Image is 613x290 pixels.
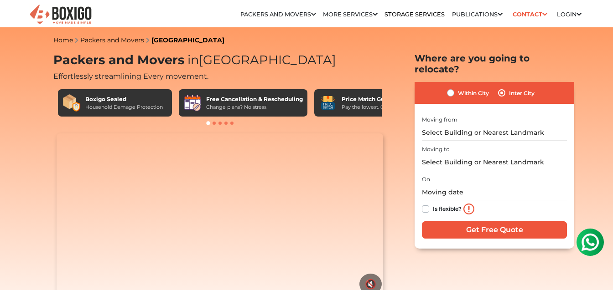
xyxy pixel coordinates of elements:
div: Pay the lowest. Guaranteed! [342,103,411,111]
label: Within City [458,87,489,98]
label: Moving to [422,145,450,153]
label: On [422,175,430,183]
span: Effortlessly streamlining Every movement. [53,72,208,81]
input: Select Building or Nearest Landmark [422,125,567,141]
div: Household Damage Protection [85,103,163,111]
a: Login [557,11,582,18]
h1: Packers and Movers [53,53,386,68]
input: Moving date [422,184,567,200]
a: [GEOGRAPHIC_DATA] [151,36,224,44]
img: whatsapp-icon.svg [9,9,27,27]
label: Moving from [422,116,457,124]
div: Free Cancellation & Rescheduling [206,95,303,103]
h2: Where are you going to relocate? [415,53,574,75]
span: in [187,52,199,67]
label: Is flexible? [433,204,462,213]
img: info [463,204,474,214]
a: Publications [452,11,503,18]
label: Inter City [509,87,535,98]
img: Boxigo [29,4,93,26]
a: Home [53,36,73,44]
input: Select Building or Nearest Landmark [422,154,567,170]
img: Free Cancellation & Rescheduling [183,94,202,112]
img: Price Match Guarantee [319,94,337,112]
a: Packers and Movers [240,11,316,18]
input: Get Free Quote [422,221,567,239]
div: Change plans? No stress! [206,103,303,111]
img: Boxigo Sealed [62,94,81,112]
div: Boxigo Sealed [85,95,163,103]
a: Packers and Movers [80,36,144,44]
div: Price Match Guarantee [342,95,411,103]
span: [GEOGRAPHIC_DATA] [184,52,336,67]
a: Storage Services [384,11,445,18]
a: More services [323,11,378,18]
a: Contact [509,7,550,21]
